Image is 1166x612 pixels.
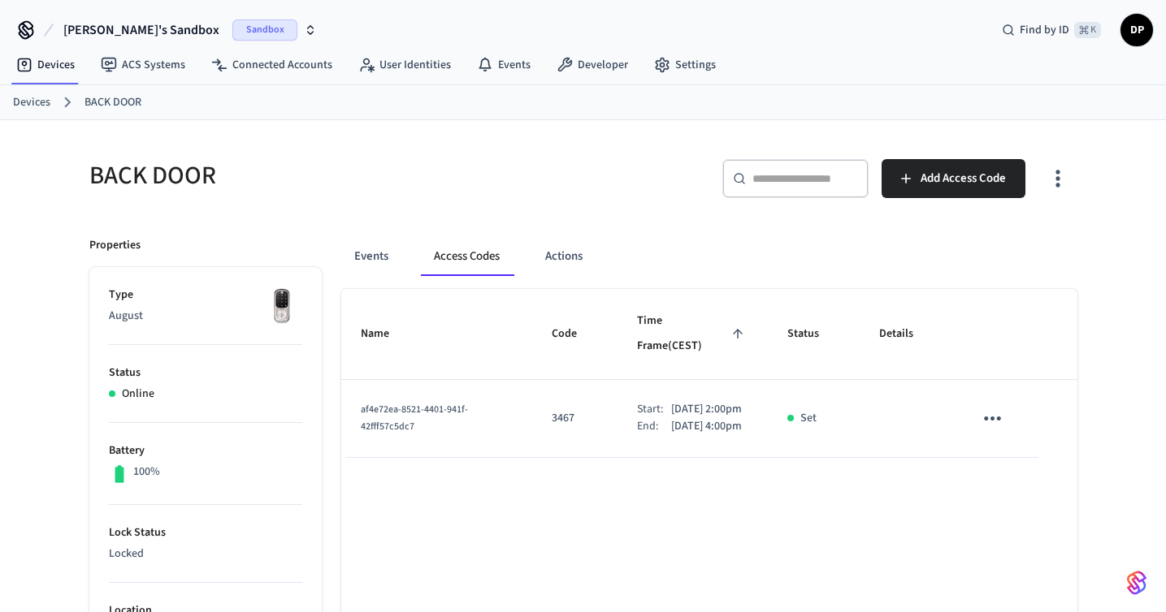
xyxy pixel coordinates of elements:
[532,237,596,276] button: Actions
[1074,22,1101,38] span: ⌘ K
[341,237,1077,276] div: ant example
[63,20,219,40] span: [PERSON_NAME]'s Sandbox
[1127,570,1146,596] img: SeamLogoGradient.69752ec5.svg
[671,401,742,418] p: [DATE] 2:00pm
[552,321,598,347] span: Code
[800,410,817,427] p: Set
[109,545,302,562] p: Locked
[671,418,742,435] p: [DATE] 4:00pm
[89,159,574,192] h5: BACK DOOR
[1020,22,1069,38] span: Find by ID
[989,15,1114,45] div: Find by ID⌘ K
[89,237,141,254] p: Properties
[262,287,302,327] img: Yale Assure Touchscreen Wifi Smart Lock, Satin Nickel, Front
[109,364,302,381] p: Status
[787,321,840,347] span: Status
[85,94,141,111] a: BACK DOOR
[361,403,468,433] span: af4e72ea-8521-4401-941f-42fff57c5dc7
[341,289,1077,458] table: sticky table
[921,168,1006,189] span: Add Access Code
[552,410,598,427] p: 3467
[109,442,302,459] p: Battery
[544,50,641,80] a: Developer
[3,50,88,80] a: Devices
[133,463,160,481] p: 100%
[88,50,198,80] a: ACS Systems
[641,50,729,80] a: Settings
[198,50,345,80] a: Connected Accounts
[109,287,302,304] p: Type
[13,94,50,111] a: Devices
[882,159,1025,198] button: Add Access Code
[421,237,513,276] button: Access Codes
[109,308,302,325] p: August
[637,308,748,360] span: Time Frame(CEST)
[1122,15,1151,45] span: DP
[122,386,154,403] p: Online
[879,321,934,347] span: Details
[1120,14,1153,46] button: DP
[637,418,671,435] div: End:
[464,50,544,80] a: Events
[345,50,464,80] a: User Identities
[637,401,671,418] div: Start:
[341,237,401,276] button: Events
[109,524,302,541] p: Lock Status
[361,321,410,347] span: Name
[232,19,297,41] span: Sandbox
